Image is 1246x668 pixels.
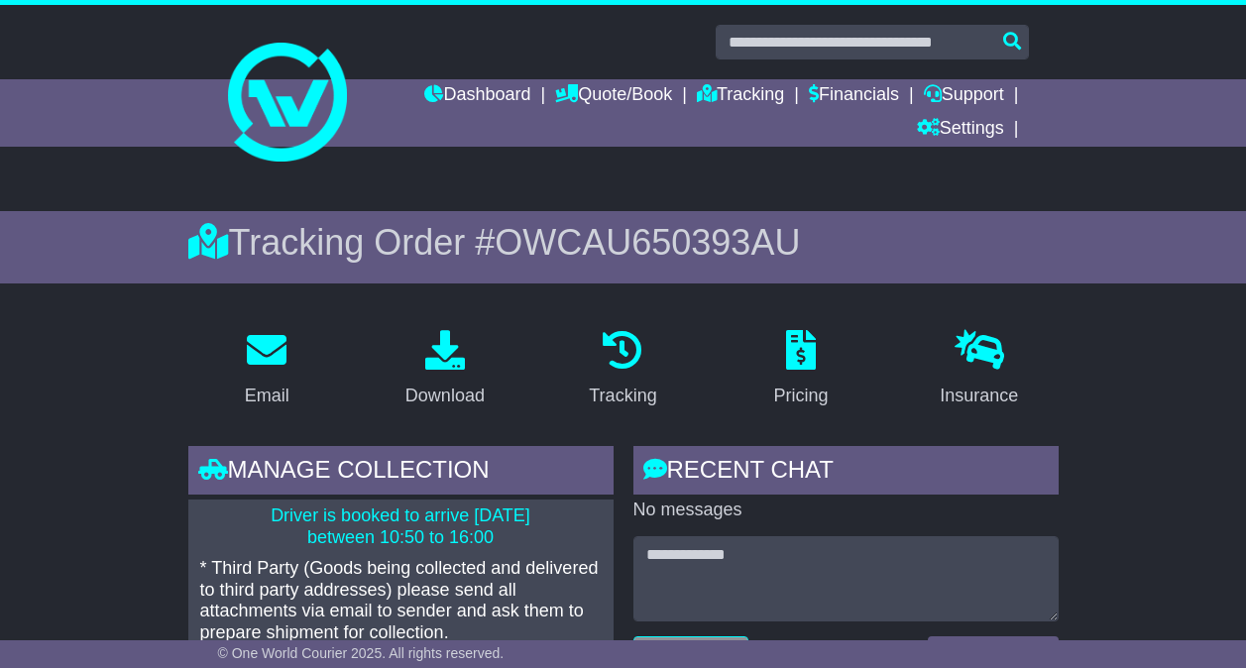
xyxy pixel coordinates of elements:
[405,383,485,409] div: Download
[809,79,899,113] a: Financials
[200,558,602,643] p: * Third Party (Goods being collected and delivered to third party addresses) please send all atta...
[424,79,530,113] a: Dashboard
[495,222,800,263] span: OWCAU650393AU
[245,383,289,409] div: Email
[927,323,1031,416] a: Insurance
[200,505,602,548] p: Driver is booked to arrive [DATE] between 10:50 to 16:00
[589,383,656,409] div: Tracking
[761,323,842,416] a: Pricing
[555,79,672,113] a: Quote/Book
[697,79,784,113] a: Tracking
[576,323,669,416] a: Tracking
[633,500,1059,521] p: No messages
[633,446,1059,500] div: RECENT CHAT
[774,383,829,409] div: Pricing
[232,323,302,416] a: Email
[218,645,505,661] span: © One World Courier 2025. All rights reserved.
[917,113,1004,147] a: Settings
[188,221,1059,264] div: Tracking Order #
[188,446,614,500] div: Manage collection
[393,323,498,416] a: Download
[940,383,1018,409] div: Insurance
[924,79,1004,113] a: Support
